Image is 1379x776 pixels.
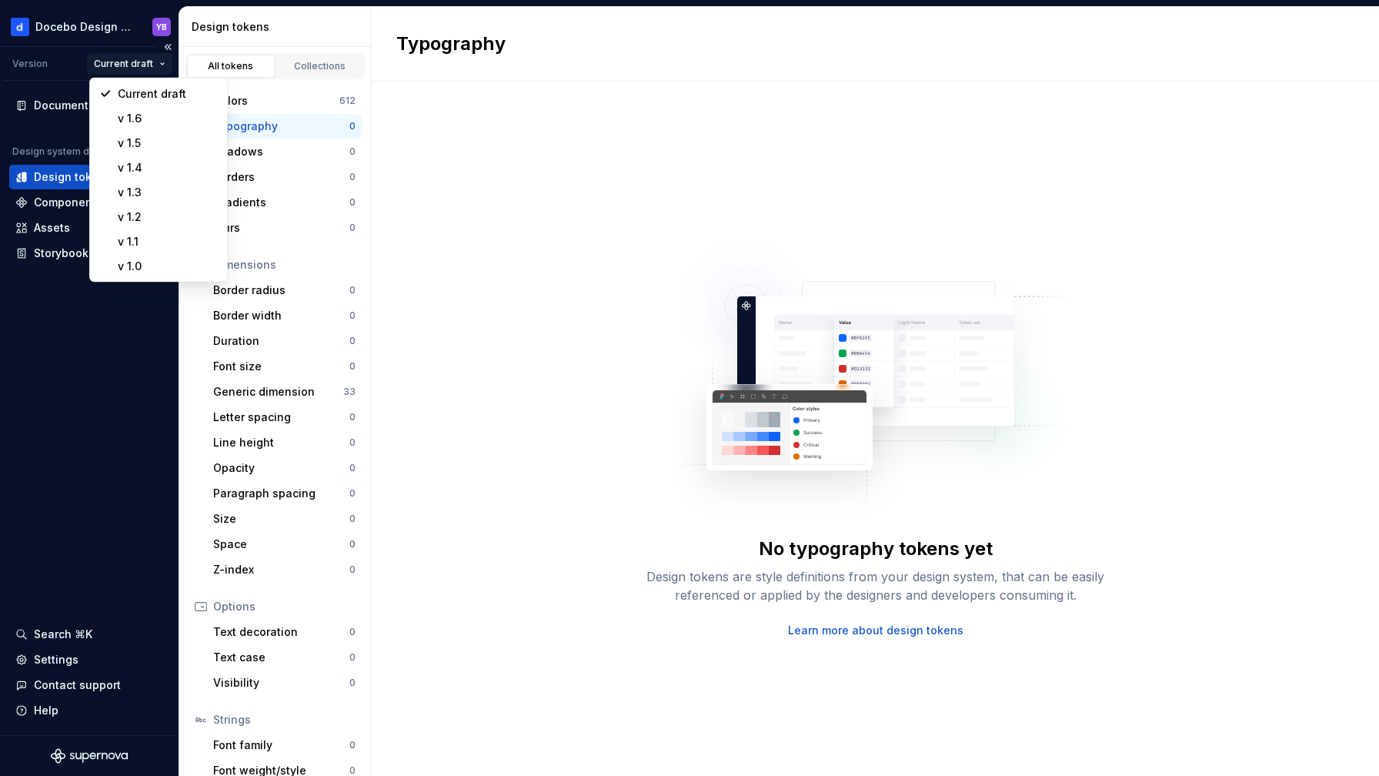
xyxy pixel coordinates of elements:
div: v 1.1 [118,234,218,249]
div: v 1.3 [118,185,218,200]
div: v 1.2 [118,209,218,225]
div: v 1.0 [118,259,218,274]
div: v 1.4 [118,160,218,176]
div: v 1.6 [118,111,218,126]
div: v 1.5 [118,135,218,151]
div: Current draft [118,86,218,102]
